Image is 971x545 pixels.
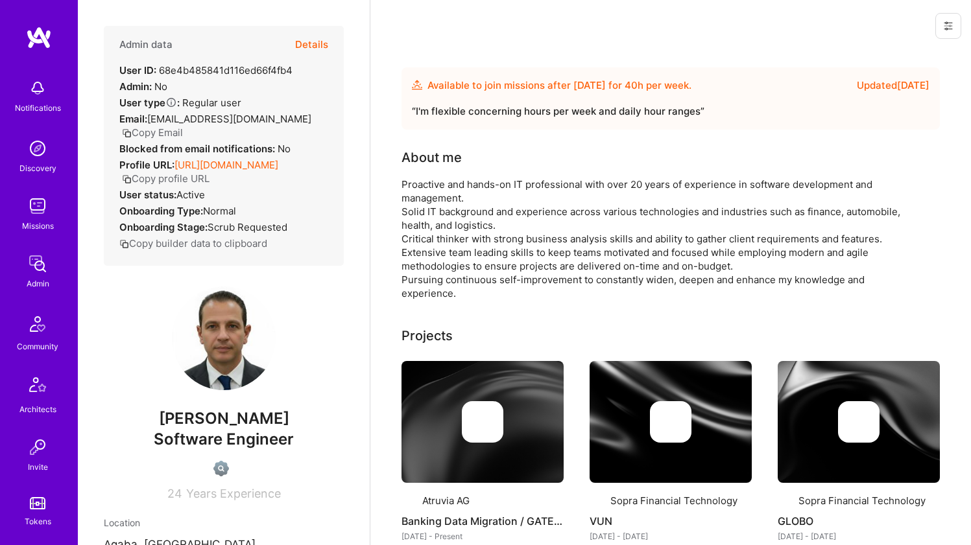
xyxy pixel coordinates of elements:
[119,80,167,93] div: No
[590,493,605,509] img: Company logo
[402,513,564,529] h4: Banking Data Migration / GATE / DSDD
[402,493,417,509] img: Company logo
[122,174,132,184] i: icon Copy
[27,277,49,290] div: Admin
[25,251,51,277] img: admin teamwork
[295,26,328,64] button: Details
[25,515,51,528] div: Tokens
[402,178,920,300] div: Proactive and hands-on IT professional with over 20 years of experience in software development a...
[186,487,281,500] span: Years Experience
[22,308,53,340] img: Community
[25,135,51,161] img: discovery
[625,79,638,91] span: 40
[19,402,56,416] div: Architects
[412,104,929,119] div: “ I'm flexible concerning hours per week and daily hour ranges ”
[119,189,176,201] strong: User status:
[25,193,51,219] img: teamwork
[590,529,752,543] div: [DATE] - [DATE]
[28,460,48,474] div: Invite
[176,189,205,201] span: Active
[650,401,691,443] img: Company logo
[119,239,129,249] i: icon Copy
[165,97,177,108] i: Help
[22,219,54,233] div: Missions
[22,371,53,402] img: Architects
[119,64,156,76] strong: User ID:
[119,97,180,109] strong: User type :
[25,434,51,460] img: Invite
[208,221,287,233] span: Scrub Requested
[174,159,278,171] a: [URL][DOMAIN_NAME]
[119,143,278,155] strong: Blocked from email notifications:
[427,78,691,93] div: Available to join missions after [DATE] for h per week .
[172,286,276,390] img: User Avatar
[119,159,174,171] strong: Profile URL:
[462,401,503,443] img: Company logo
[402,326,453,345] div: Projects
[798,494,926,507] div: Sopra Financial Technology
[30,497,45,509] img: tokens
[167,487,182,500] span: 24
[610,494,737,507] div: Sopra Financial Technology
[119,237,267,250] button: Copy builder data to clipboard
[15,101,61,115] div: Notifications
[857,78,929,93] div: Updated [DATE]
[147,113,311,125] span: [EMAIL_ADDRESS][DOMAIN_NAME]
[119,113,147,125] strong: Email:
[119,221,208,233] strong: Onboarding Stage:
[402,361,564,483] img: cover
[17,340,58,353] div: Community
[590,513,752,529] h4: VUN
[838,401,880,443] img: Company logo
[422,494,470,507] div: Atruvia AG
[778,361,940,483] img: cover
[119,80,152,93] strong: Admin:
[203,205,236,217] span: normal
[590,361,752,483] img: cover
[122,126,183,139] button: Copy Email
[19,161,56,175] div: Discovery
[122,128,132,138] i: icon Copy
[119,205,203,217] strong: Onboarding Type:
[778,513,940,529] h4: GLOBO
[26,26,52,49] img: logo
[119,39,173,51] h4: Admin data
[412,80,422,90] img: Availability
[778,493,793,509] img: Company logo
[122,172,210,185] button: Copy profile URL
[154,430,294,448] span: Software Engineer
[119,142,291,156] div: No
[104,409,344,428] span: [PERSON_NAME]
[402,148,462,167] div: About me
[778,529,940,543] div: [DATE] - [DATE]
[25,75,51,101] img: bell
[104,516,344,529] div: Location
[213,461,229,476] img: Not Scrubbed
[402,529,564,543] div: [DATE] - Present
[119,96,241,110] div: Regular user
[119,64,293,77] div: 68e4b485841d116ed66f4fb4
